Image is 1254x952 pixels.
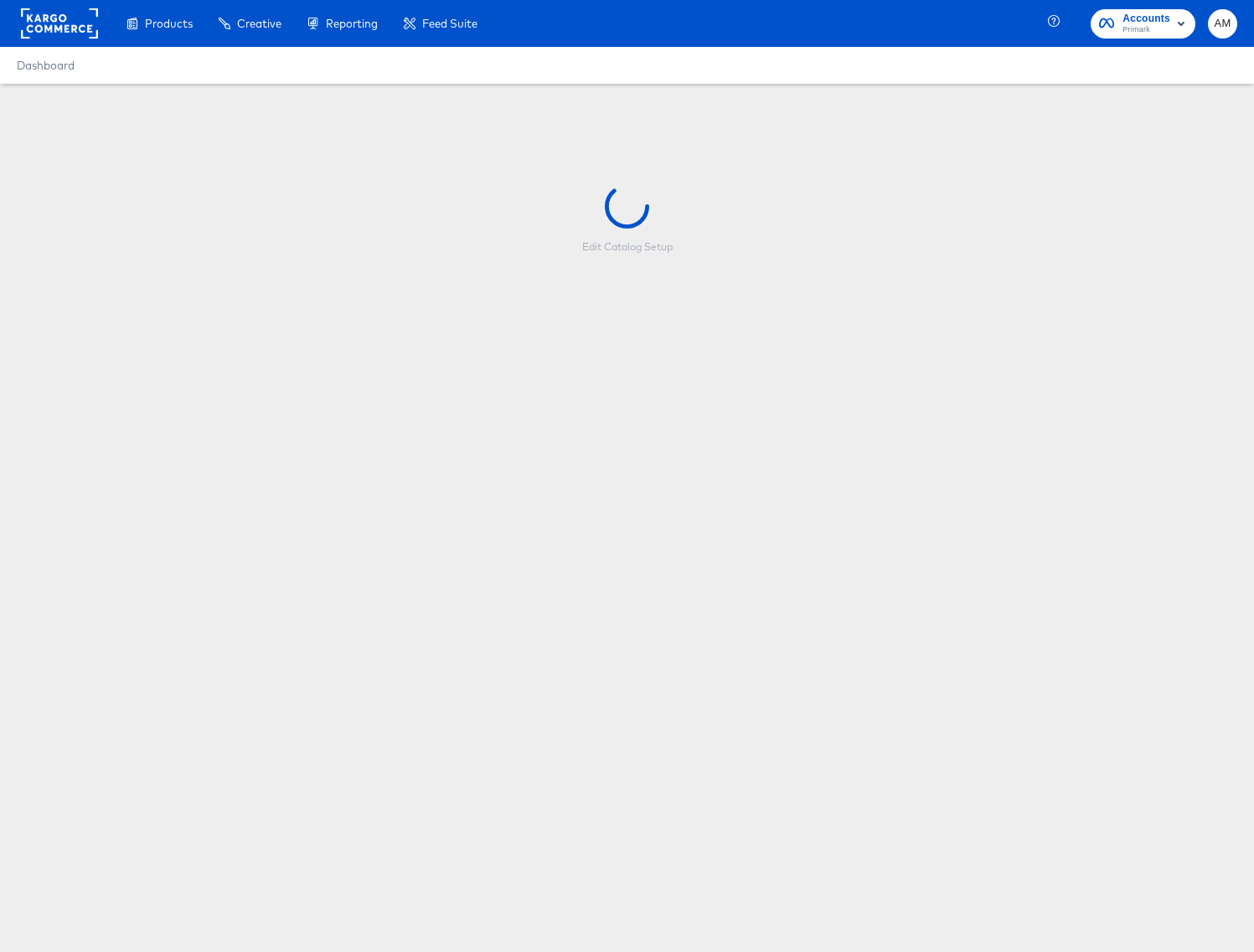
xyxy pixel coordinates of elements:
[237,17,281,30] span: Creative
[17,59,75,72] a: Dashboard
[1091,9,1195,39] button: AccountsPrimark
[1122,10,1170,28] span: Accounts
[1215,14,1231,33] span: AM
[582,240,673,254] div: Edit Catalog Setup
[1122,23,1170,37] span: Primark
[1208,9,1237,39] button: AM
[422,17,477,30] span: Feed Suite
[145,17,193,30] span: Products
[326,17,378,30] span: Reporting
